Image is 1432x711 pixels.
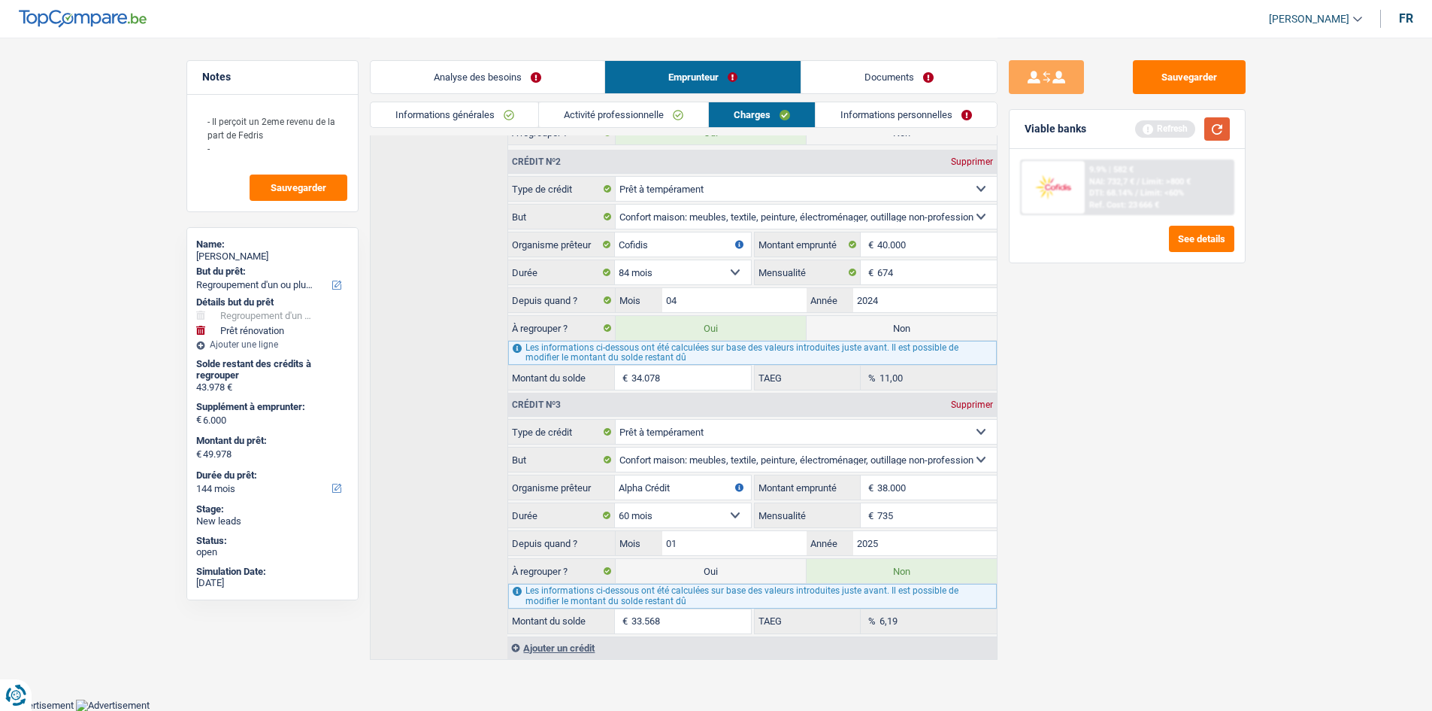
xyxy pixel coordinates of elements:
[196,401,346,413] label: Supplément à emprunter:
[616,531,662,555] label: Mois
[755,232,861,257] label: Montant emprunté
[196,239,349,251] div: Name:
[861,232,877,257] span: €
[508,503,615,527] label: Durée
[1140,188,1184,198] span: Limit: <60%
[1025,173,1081,201] img: Cofidis
[508,366,615,390] label: Montant du solde
[196,414,201,426] span: €
[508,205,616,229] label: But
[196,566,349,578] div: Simulation Date:
[947,157,997,166] div: Supprimer
[196,251,349,263] div: [PERSON_NAME]
[816,102,997,127] a: Informations personnelles
[947,400,997,409] div: Supprimer
[1135,120,1195,137] div: Refresh
[1169,226,1234,252] button: See details
[1257,7,1362,32] a: [PERSON_NAME]
[508,531,616,555] label: Depuis quand ?
[539,102,708,127] a: Activité professionnelle
[709,102,815,127] a: Charges
[1135,188,1138,198] span: /
[861,260,877,284] span: €
[801,61,997,93] a: Documents
[19,10,147,28] img: TopCompare Logo
[616,316,806,340] label: Oui
[196,535,349,547] div: Status:
[755,366,861,390] label: TAEG
[507,637,996,659] div: Ajouter un crédit
[196,503,349,515] div: Stage:
[196,381,349,393] div: 43.978 €
[196,296,349,308] div: Détails but du prêt
[271,183,326,193] span: Sauvegarder
[605,61,801,93] a: Emprunteur
[755,260,861,284] label: Mensualité
[1089,188,1133,198] span: DTI: 68.14%
[508,420,616,444] label: Type de crédit
[202,71,343,84] h5: Notes
[371,61,604,93] a: Analyse des besoins
[615,366,631,390] span: €
[853,288,997,312] input: AAAA
[508,559,616,583] label: À regrouper ?
[1399,11,1413,26] div: fr
[861,503,877,527] span: €
[662,288,806,312] input: MM
[508,448,616,472] label: But
[1142,177,1191,187] span: Limit: >800 €
[508,157,565,166] div: Crédit nº2
[196,358,349,381] div: Solde restant des crédits à regrouper
[196,448,201,460] span: €
[508,609,615,634] label: Montant du solde
[861,609,879,634] span: %
[853,531,997,555] input: AAAA
[196,266,346,278] label: But du prêt:
[196,469,346,482] label: Durée du prêt:
[616,288,662,312] label: Mois
[508,341,996,365] div: Les informations ci-dessous ont été calculées sur base des valeurs introduites juste avant. Il es...
[1025,123,1086,135] div: Viable banks
[508,584,996,608] div: Les informations ci-dessous ont été calculées sur base des valeurs introduites juste avant. Il es...
[508,288,616,312] label: Depuis quand ?
[807,531,853,555] label: Année
[250,175,347,201] button: Sauvegarder
[508,316,616,340] label: À regrouper ?
[1089,177,1134,187] span: NAI: 732,7 €
[807,316,997,340] label: Non
[807,288,853,312] label: Année
[196,577,349,589] div: [DATE]
[1089,165,1134,175] div: 9.9% | 582 €
[807,559,997,583] label: Non
[508,260,615,284] label: Durée
[196,515,349,527] div: New leads
[1137,177,1140,187] span: /
[755,503,861,527] label: Mensualité
[508,177,616,201] label: Type de crédit
[616,559,806,583] label: Oui
[755,476,861,500] label: Montant emprunté
[508,476,615,500] label: Organisme prêteur
[662,531,806,555] input: MM
[508,400,565,409] div: Crédit nº3
[1269,13,1349,26] span: [PERSON_NAME]
[371,102,539,127] a: Informations générales
[861,476,877,500] span: €
[196,435,346,447] label: Montant du prêt:
[1133,60,1246,94] button: Sauvegarder
[755,609,861,634] label: TAEG
[508,232,615,257] label: Organisme prêteur
[1089,200,1159,210] div: Ref. Cost: 23 666 €
[615,609,631,634] span: €
[196,546,349,558] div: open
[861,366,879,390] span: %
[196,339,349,350] div: Ajouter une ligne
